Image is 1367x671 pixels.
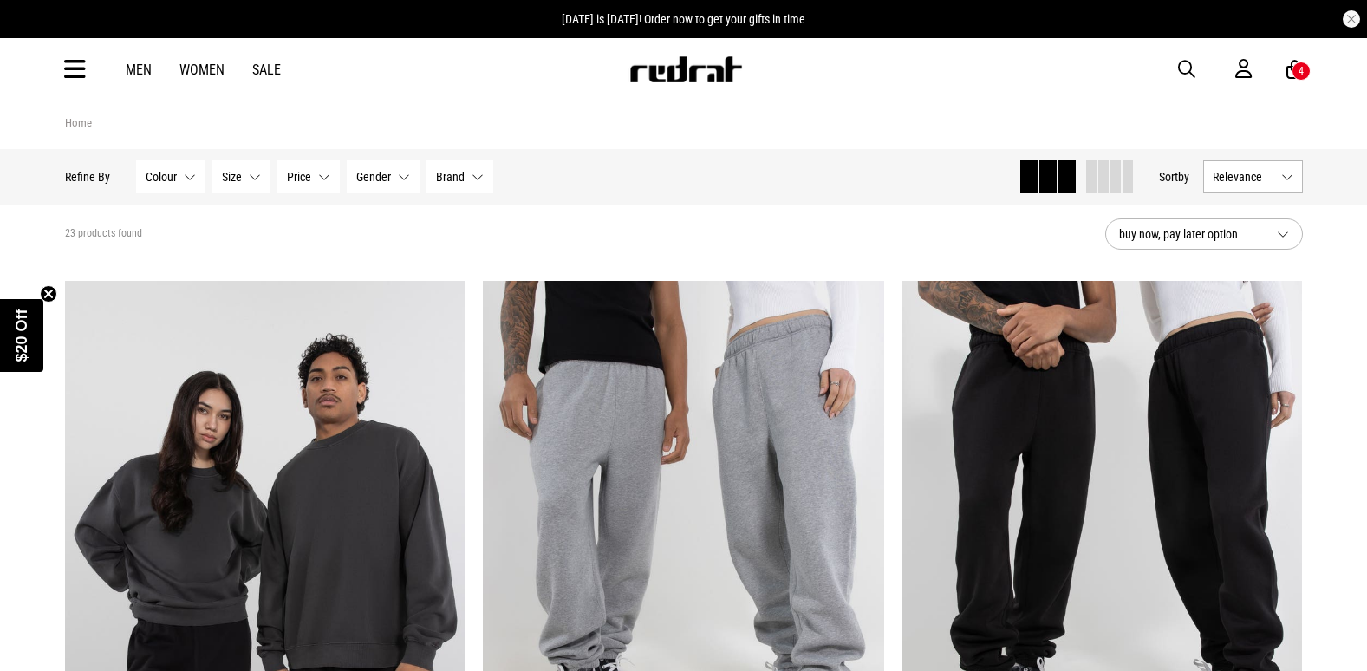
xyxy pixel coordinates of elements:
span: by [1178,170,1189,184]
button: Colour [136,160,205,193]
a: 4 [1286,61,1303,79]
button: Size [212,160,270,193]
span: Size [222,170,242,184]
a: Sale [252,62,281,78]
img: Redrat logo [628,56,743,82]
span: Price [287,170,311,184]
button: Relevance [1203,160,1303,193]
button: Price [277,160,340,193]
a: Women [179,62,225,78]
button: Gender [347,160,420,193]
span: Relevance [1213,170,1274,184]
div: 4 [1299,65,1304,77]
span: Gender [356,170,391,184]
p: Refine By [65,170,110,184]
span: Brand [436,170,465,184]
button: Brand [426,160,493,193]
span: buy now, pay later option [1119,224,1263,244]
span: $20 Off [13,309,30,362]
button: Close teaser [40,285,57,303]
button: Sortby [1159,166,1189,187]
button: buy now, pay later option [1105,218,1303,250]
a: Men [126,62,152,78]
span: Colour [146,170,177,184]
a: Home [65,116,92,129]
span: [DATE] is [DATE]! Order now to get your gifts in time [562,12,805,26]
span: 23 products found [65,227,142,241]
